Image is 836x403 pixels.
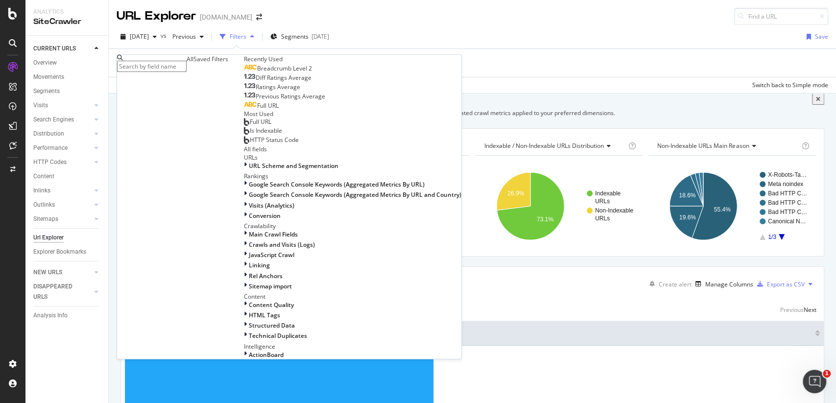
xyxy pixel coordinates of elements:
text: Indexable [595,190,621,197]
div: Overview [33,58,57,68]
input: Find a URL [734,8,828,25]
span: Diff Ratings Average [256,73,311,82]
button: Manage Columns [692,278,753,290]
button: Export as CSV [753,276,805,292]
span: URL Scheme and Segmentation [249,162,338,170]
a: Outlinks [33,200,92,210]
a: CURRENT URLS [33,44,92,54]
div: Rankings [244,172,461,180]
span: ActionBoard [249,350,284,358]
text: Bad HTTP C… [768,209,807,216]
div: A chart. [475,164,644,249]
span: Google Search Console Keywords (Aggregated Metrics By URL) [249,180,425,189]
div: Inlinks [33,186,50,196]
div: Content [33,171,54,182]
div: Recently Used [244,55,461,63]
span: Conversion [249,211,281,219]
div: Switch back to Simple mode [752,81,828,89]
button: Previous [168,29,208,45]
div: While the Site Explorer provides crawl metrics by URL, the RealKeywords Explorer enables more rob... [120,109,824,117]
button: Save [803,29,828,45]
a: Performance [33,143,92,153]
button: Segments[DATE] [266,29,333,45]
div: Movements [33,72,64,82]
span: Linking [249,261,270,269]
div: Distribution [33,129,64,139]
div: arrow-right-arrow-left [256,14,262,21]
div: DISAPPEARED URLS [33,282,83,302]
button: Create alert [645,276,692,292]
span: Main Crawl Fields [249,230,298,238]
div: Crawlability [244,221,461,230]
div: Previous [780,306,804,314]
span: Indexable / Non-Indexable URLs distribution [484,142,604,150]
text: Canonical N… [768,218,806,225]
span: Ratings Average [256,83,300,91]
div: HTTP Codes [33,157,67,167]
text: 18.6% [679,192,696,199]
span: Is Indexable [250,126,282,135]
div: URL Explorer [117,8,196,24]
span: 2025 Oct. 4th [130,32,149,41]
div: Segments [33,86,60,96]
div: NEW URLS [33,267,62,278]
div: SiteCrawler [33,16,100,27]
span: Full URL [257,101,279,110]
a: Explorer Bookmarks [33,247,101,257]
div: [DOMAIN_NAME] [200,12,252,22]
span: vs [161,31,168,40]
div: URLs [244,153,461,162]
input: Search by field name [117,61,187,72]
div: Performance [33,143,68,153]
button: Switch back to Simple mode [748,77,828,93]
button: Filters [216,29,258,45]
svg: A chart. [648,164,816,249]
div: info banner [120,94,824,128]
div: Visits [33,100,48,111]
div: [DATE] [311,32,329,41]
text: X-Robots-Ta… [768,172,807,179]
text: 73.1% [536,216,553,223]
a: Overview [33,58,101,68]
span: Segments [281,32,309,41]
iframe: Intercom live chat [803,370,826,393]
h4: Non-Indexable URLs Main Reason [655,138,800,154]
span: Previous Ratings Average [256,92,325,100]
div: All fields [244,144,461,153]
a: Content [33,171,101,182]
h4: Indexable / Non-Indexable URLs Distribution [482,138,627,154]
text: URLs [595,215,610,222]
text: 55.4% [714,206,731,213]
a: HTTP Codes [33,157,92,167]
span: Google Search Console Keywords (Aggregated Metrics By URL and Country) [249,190,461,199]
span: Technical Duplicates [249,332,307,340]
a: Sitemaps [33,214,92,224]
span: 1 [823,370,831,378]
span: Crawls and Visits (Logs) [249,240,315,249]
button: [DATE] [117,29,161,45]
div: Analysis Info [33,310,68,321]
span: HTTP Status Code [250,135,299,143]
a: Distribution [33,129,92,139]
div: Outlinks [33,200,55,210]
a: DISAPPEARED URLS [33,282,92,302]
div: Saved Filters [193,55,228,63]
text: Bad HTTP C… [768,200,807,207]
text: 19.6% [679,214,696,221]
div: Manage Columns [705,280,753,288]
text: URLs [595,198,610,205]
a: Segments [33,86,101,96]
span: Previous [168,32,196,41]
button: Previous [780,304,804,316]
span: Visits (Analytics) [249,201,294,209]
a: NEW URLS [33,267,92,278]
span: URL Card [125,329,812,337]
div: Content [244,292,461,300]
div: Export as CSV [767,280,805,288]
div: CURRENT URLS [33,44,76,54]
span: Structured Data [249,321,295,330]
div: Create alert [659,280,692,288]
a: Analysis Info [33,310,101,321]
div: Search Engines [33,115,74,125]
button: Next [804,304,816,316]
